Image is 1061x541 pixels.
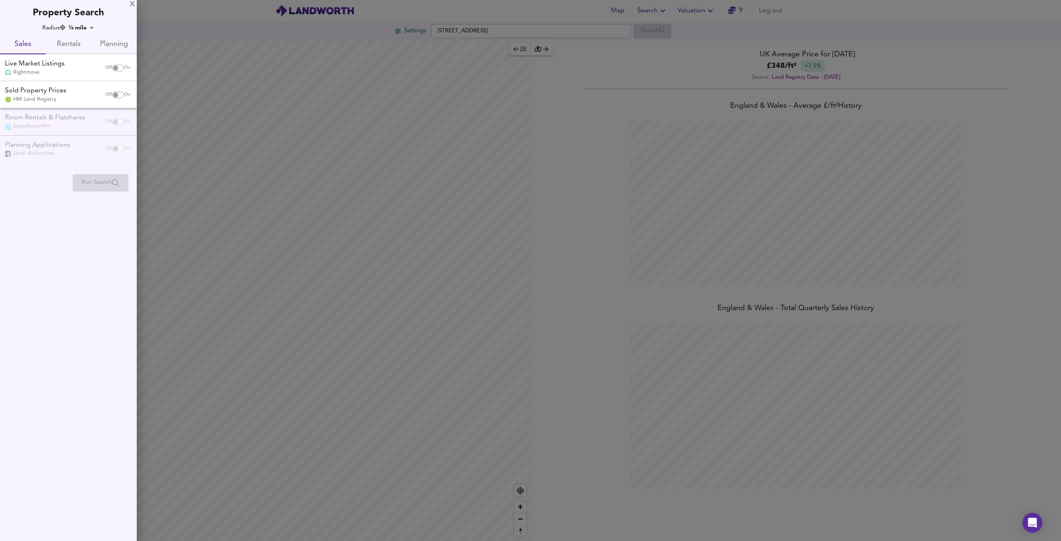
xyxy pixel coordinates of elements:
[5,96,66,103] div: HM Land Registry
[42,24,65,32] div: Radius
[124,92,130,98] span: On
[51,38,86,51] span: Rentals
[124,65,130,71] span: On
[96,38,132,51] span: Planning
[1022,513,1042,533] div: Open Intercom Messenger
[66,24,97,32] div: ¼ mile
[5,59,65,69] div: Live Market Listings
[73,174,128,192] div: Please enable at least one data source to run a search
[5,86,66,96] div: Sold Property Prices
[105,65,112,71] span: Off
[5,38,41,51] span: Sales
[105,92,112,98] span: Off
[5,69,65,76] div: Rightmove
[5,97,11,102] img: Land Registry
[130,2,135,7] div: X
[5,69,11,76] img: Rightmove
